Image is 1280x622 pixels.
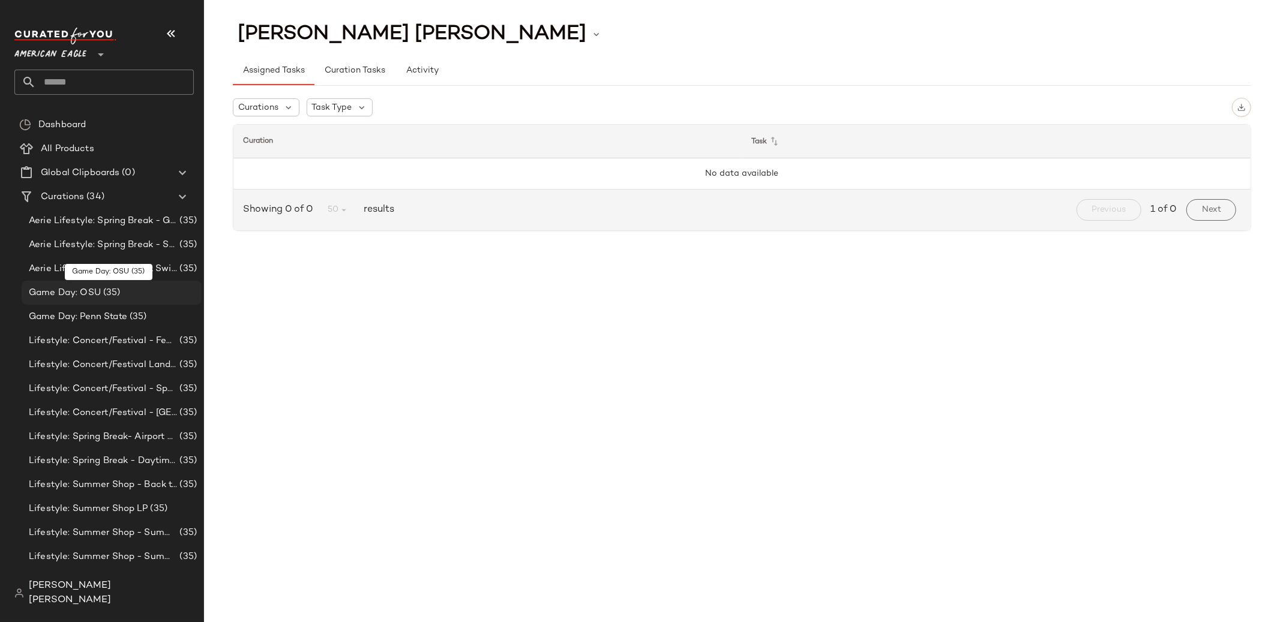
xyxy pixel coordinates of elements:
[19,119,31,131] img: svg%3e
[1201,205,1221,215] span: Next
[177,382,197,396] span: (35)
[29,502,148,516] span: Lifestyle: Summer Shop LP
[29,579,194,608] span: [PERSON_NAME] [PERSON_NAME]
[14,41,86,62] span: American Eagle
[41,166,119,180] span: Global Clipboards
[177,454,197,468] span: (35)
[177,334,197,348] span: (35)
[1186,199,1236,221] button: Next
[324,66,385,76] span: Curation Tasks
[29,550,177,564] span: Lifestyle: Summer Shop - Summer Internship
[29,382,177,396] span: Lifestyle: Concert/Festival - Sporty
[101,286,121,300] span: (35)
[742,125,1251,158] th: Task
[177,238,197,252] span: (35)
[238,101,278,114] span: Curations
[242,66,305,76] span: Assigned Tasks
[29,214,177,228] span: Aerie Lifestyle: Spring Break - Girly/Femme
[1237,103,1246,112] img: svg%3e
[127,310,147,324] span: (35)
[14,588,24,598] img: svg%3e
[177,430,197,444] span: (35)
[84,190,104,204] span: (34)
[177,574,197,588] span: (35)
[177,358,197,372] span: (35)
[29,358,177,372] span: Lifestyle: Concert/Festival Landing Page
[177,406,197,420] span: (35)
[29,574,177,588] span: Lifestyle: Summer Shop - Summer Study Sessions
[238,23,586,46] span: [PERSON_NAME] [PERSON_NAME]
[29,238,177,252] span: Aerie Lifestyle: Spring Break - Sporty
[29,406,177,420] span: Lifestyle: Concert/Festival - [GEOGRAPHIC_DATA]
[29,526,177,540] span: Lifestyle: Summer Shop - Summer Abroad
[406,66,439,76] span: Activity
[119,166,134,180] span: (0)
[38,118,86,132] span: Dashboard
[359,203,394,217] span: results
[177,214,197,228] span: (35)
[177,526,197,540] span: (35)
[1151,203,1177,217] span: 1 of 0
[29,430,177,444] span: Lifestyle: Spring Break- Airport Style
[148,502,168,516] span: (35)
[177,478,197,492] span: (35)
[14,28,116,44] img: cfy_white_logo.C9jOOHJF.svg
[29,334,177,348] span: Lifestyle: Concert/Festival - Femme
[41,190,84,204] span: Curations
[177,262,197,276] span: (35)
[29,310,127,324] span: Game Day: Penn State
[29,478,177,492] span: Lifestyle: Summer Shop - Back to School Essentials
[233,158,1251,190] td: No data available
[29,286,101,300] span: Game Day: OSU
[233,125,742,158] th: Curation
[29,454,177,468] span: Lifestyle: Spring Break - Daytime Casual
[243,203,317,217] span: Showing 0 of 0
[29,262,177,276] span: Aerie Lifestyle: Spring Break Swimsuits Landing Page
[177,550,197,564] span: (35)
[41,142,94,156] span: All Products
[312,101,352,114] span: Task Type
